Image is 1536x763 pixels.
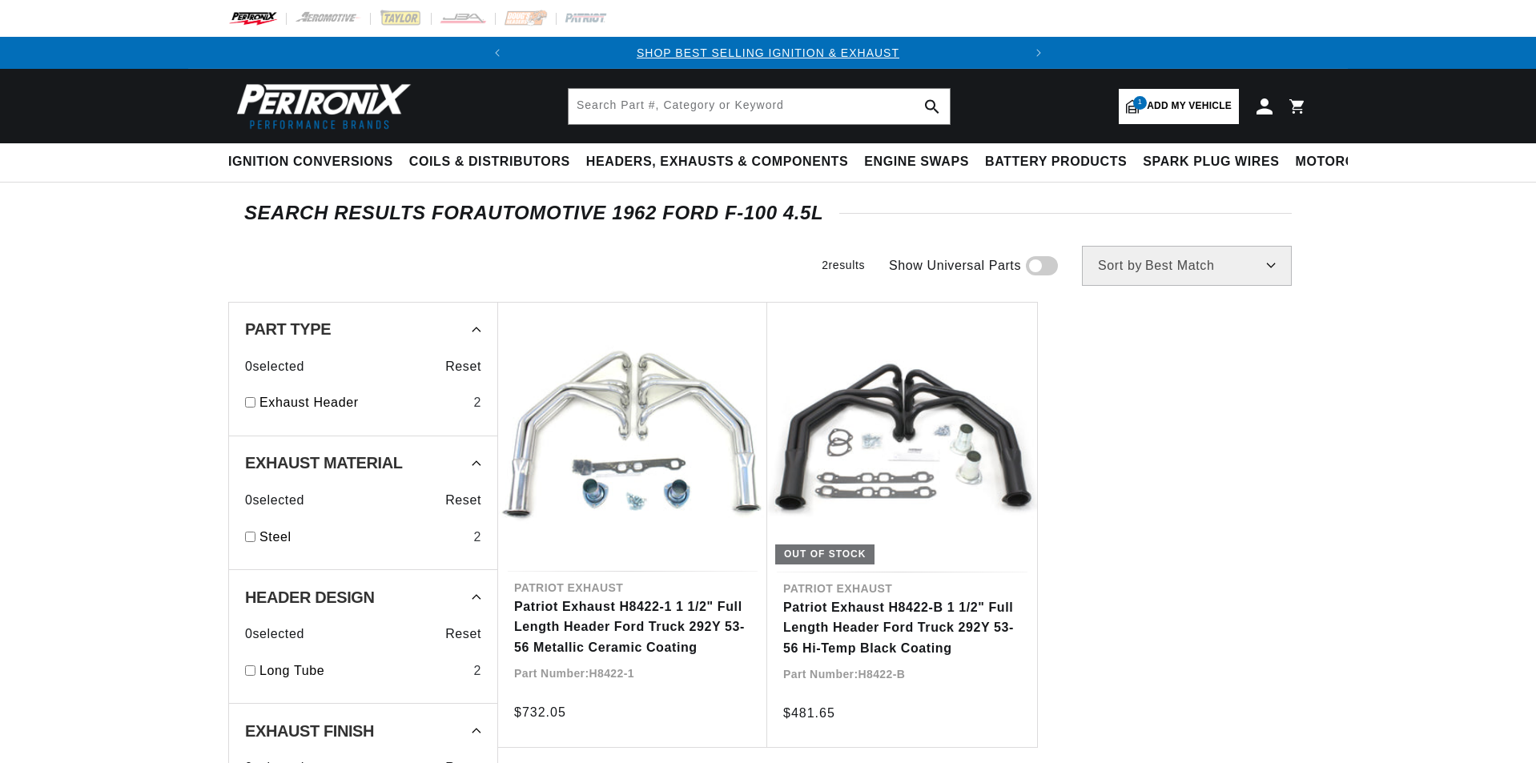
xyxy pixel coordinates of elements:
summary: Spark Plug Wires [1135,143,1287,181]
slideshow-component: Translation missing: en.sections.announcements.announcement_bar [188,37,1348,69]
span: Add my vehicle [1147,98,1232,114]
span: Battery Products [985,154,1127,171]
span: Spark Plug Wires [1143,154,1279,171]
button: Translation missing: en.sections.announcements.next_announcement [1023,37,1055,69]
a: Steel [259,527,467,548]
span: 0 selected [245,356,304,377]
summary: Headers, Exhausts & Components [578,143,856,181]
div: 2 [473,392,481,413]
span: Header Design [245,589,375,605]
span: Coils & Distributors [409,154,570,171]
summary: Ignition Conversions [228,143,401,181]
div: Announcement [513,44,1023,62]
div: 2 [473,661,481,681]
span: Part Type [245,321,331,337]
summary: Motorcycle [1288,143,1399,181]
button: search button [915,89,950,124]
summary: Engine Swaps [856,143,977,181]
button: Translation missing: en.sections.announcements.previous_announcement [481,37,513,69]
span: Headers, Exhausts & Components [586,154,848,171]
span: Exhaust Finish [245,723,374,739]
span: 0 selected [245,624,304,645]
span: Reset [445,490,481,511]
img: Pertronix [228,78,412,134]
a: SHOP BEST SELLING IGNITION & EXHAUST [637,46,899,59]
a: Long Tube [259,661,467,681]
span: 0 selected [245,490,304,511]
a: Patriot Exhaust H8422-B 1 1/2" Full Length Header Ford Truck 292Y 53-56 Hi-Temp Black Coating [783,597,1021,659]
span: Engine Swaps [864,154,969,171]
span: Ignition Conversions [228,154,393,171]
span: Sort by [1098,259,1142,272]
span: Reset [445,624,481,645]
div: SEARCH RESULTS FOR Automotive 1962 Ford F-100 4.5L [244,205,1292,221]
span: 1 [1133,96,1147,110]
span: Reset [445,356,481,377]
summary: Coils & Distributors [401,143,578,181]
span: Motorcycle [1296,154,1391,171]
div: 1 of 2 [513,44,1023,62]
input: Search Part #, Category or Keyword [569,89,950,124]
div: 2 [473,527,481,548]
summary: Battery Products [977,143,1135,181]
a: 1Add my vehicle [1119,89,1239,124]
span: Show Universal Parts [889,255,1021,276]
select: Sort by [1082,246,1292,286]
span: Exhaust Material [245,455,403,471]
a: Exhaust Header [259,392,467,413]
span: 2 results [822,259,865,271]
a: Patriot Exhaust H8422-1 1 1/2" Full Length Header Ford Truck 292Y 53-56 Metallic Ceramic Coating [514,596,751,658]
